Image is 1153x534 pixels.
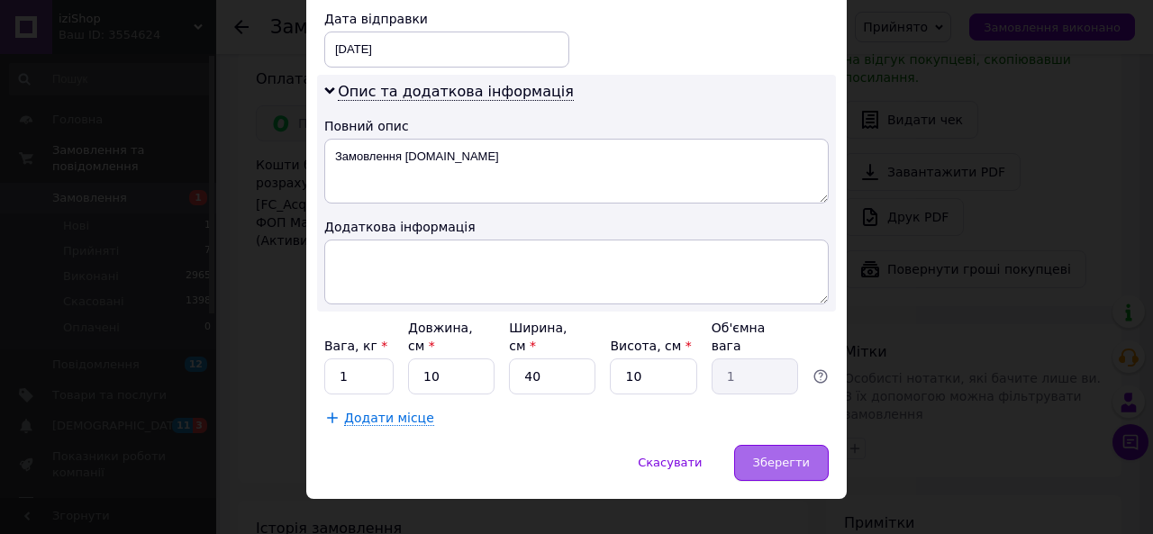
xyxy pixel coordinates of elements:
[338,83,574,101] span: Опис та додаткова інформація
[324,117,829,135] div: Повний опис
[344,411,434,426] span: Додати місце
[753,456,810,469] span: Зберегти
[324,10,569,28] div: Дата відправки
[610,339,691,353] label: Висота, см
[509,321,567,353] label: Ширина, см
[324,339,387,353] label: Вага, кг
[638,456,702,469] span: Скасувати
[324,218,829,236] div: Додаткова інформація
[408,321,473,353] label: Довжина, см
[712,319,798,355] div: Об'ємна вага
[324,139,829,204] textarea: Замовлення [DOMAIN_NAME]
